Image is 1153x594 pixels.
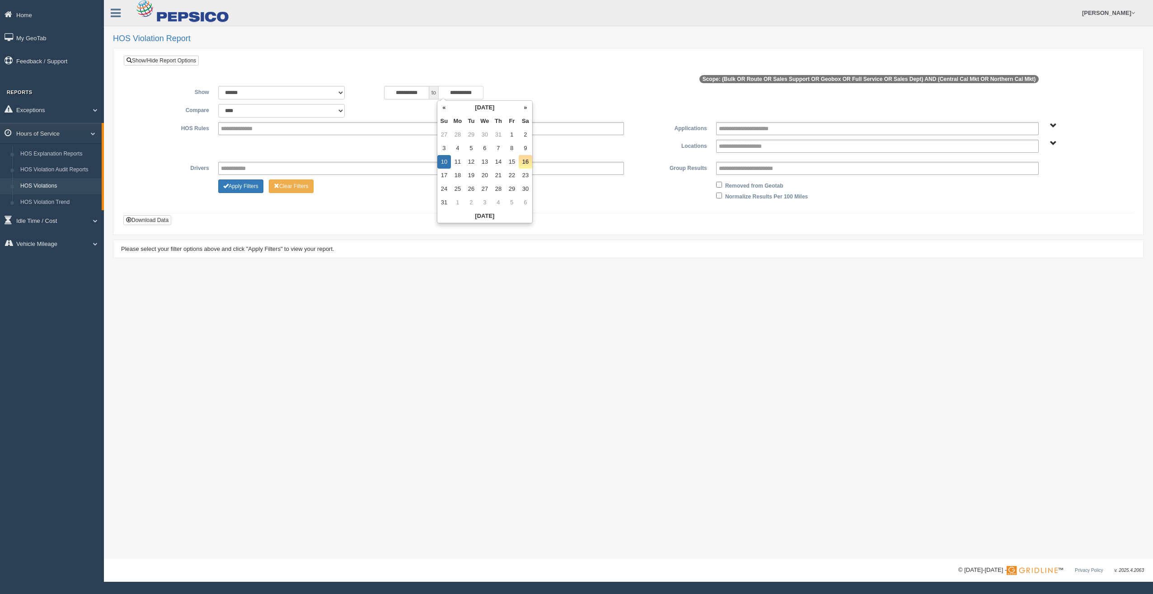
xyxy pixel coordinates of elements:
td: 18 [451,169,464,182]
th: Su [437,114,451,128]
td: 5 [464,141,478,155]
a: HOS Explanation Reports [16,146,102,162]
td: 12 [464,155,478,169]
button: Change Filter Options [269,179,314,193]
td: 16 [519,155,532,169]
td: 14 [492,155,505,169]
td: 31 [437,196,451,209]
td: 28 [492,182,505,196]
td: 6 [519,196,532,209]
td: 4 [492,196,505,209]
td: 4 [451,141,464,155]
td: 31 [492,128,505,141]
td: 20 [478,169,492,182]
td: 1 [451,196,464,209]
label: Normalize Results Per 100 Miles [725,190,808,201]
img: Gridline [1007,566,1058,575]
label: Applications [628,122,712,133]
td: 17 [437,169,451,182]
td: 7 [492,141,505,155]
td: 2 [519,128,532,141]
td: 6 [478,141,492,155]
th: [DATE] [437,209,532,223]
td: 19 [464,169,478,182]
td: 23 [519,169,532,182]
th: We [478,114,492,128]
th: Sa [519,114,532,128]
a: Privacy Policy [1075,568,1103,573]
th: Mo [451,114,464,128]
td: 30 [519,182,532,196]
label: Drivers [131,162,214,173]
label: Group Results [628,162,712,173]
td: 27 [478,182,492,196]
th: [DATE] [451,101,519,114]
td: 25 [451,182,464,196]
span: Scope: (Bulk OR Route OR Sales Support OR Geobox OR Full Service OR Sales Dept) AND (Central Cal ... [699,75,1039,83]
td: 27 [437,128,451,141]
a: Show/Hide Report Options [124,56,199,66]
label: Locations [628,140,712,151]
button: Download Data [123,215,171,225]
td: 26 [464,182,478,196]
td: 29 [505,182,519,196]
a: HOS Violation Audit Reports [16,162,102,178]
th: Th [492,114,505,128]
h2: HOS Violation Report [113,34,1144,43]
label: HOS Rules [131,122,214,133]
th: Fr [505,114,519,128]
td: 22 [505,169,519,182]
th: Tu [464,114,478,128]
td: 10 [437,155,451,169]
label: Compare [131,104,214,115]
td: 15 [505,155,519,169]
td: 11 [451,155,464,169]
div: © [DATE]-[DATE] - ™ [958,566,1144,575]
td: 3 [437,141,451,155]
td: 1 [505,128,519,141]
label: Show [131,86,214,97]
label: Removed from Geotab [725,179,783,190]
td: 13 [478,155,492,169]
th: « [437,101,451,114]
button: Change Filter Options [218,179,263,193]
td: 30 [478,128,492,141]
td: 28 [451,128,464,141]
td: 29 [464,128,478,141]
td: 8 [505,141,519,155]
td: 2 [464,196,478,209]
a: HOS Violations [16,178,102,194]
td: 24 [437,182,451,196]
span: v. 2025.4.2063 [1115,568,1144,573]
td: 21 [492,169,505,182]
span: to [429,86,438,99]
td: 5 [505,196,519,209]
td: 9 [519,141,532,155]
a: HOS Violation Trend [16,194,102,211]
span: Please select your filter options above and click "Apply Filters" to view your report. [121,245,334,252]
th: » [519,101,532,114]
td: 3 [478,196,492,209]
